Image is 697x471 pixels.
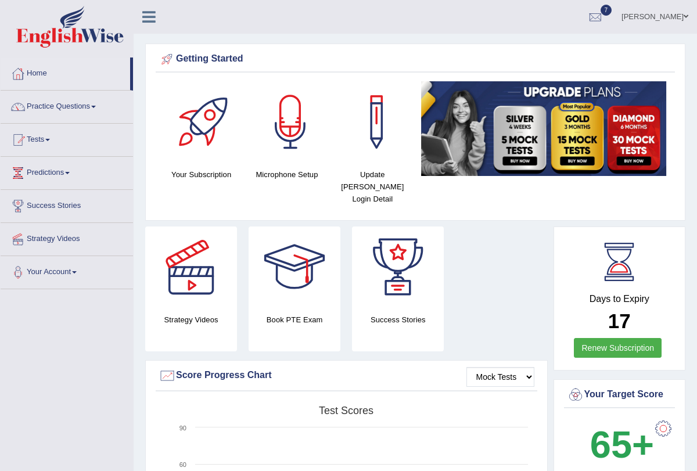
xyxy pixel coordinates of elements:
text: 90 [179,425,186,432]
a: Tests [1,124,133,153]
span: 7 [601,5,612,16]
div: Score Progress Chart [159,367,534,384]
text: 60 [179,461,186,468]
h4: Strategy Videos [145,314,237,326]
a: Home [1,57,130,87]
div: Getting Started [159,51,672,68]
tspan: Test scores [319,405,373,416]
a: Strategy Videos [1,223,133,252]
h4: Success Stories [352,314,444,326]
h4: Book PTE Exam [249,314,340,326]
b: 65+ [590,423,654,466]
img: small5.jpg [421,81,666,176]
h4: Update [PERSON_NAME] Login Detail [336,168,409,205]
h4: Your Subscription [164,168,238,181]
a: Renew Subscription [574,338,662,358]
h4: Microphone Setup [250,168,324,181]
a: Predictions [1,157,133,186]
a: Your Account [1,256,133,285]
h4: Days to Expiry [567,294,673,304]
a: Success Stories [1,190,133,219]
b: 17 [608,310,631,332]
a: Practice Questions [1,91,133,120]
div: Your Target Score [567,386,673,404]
